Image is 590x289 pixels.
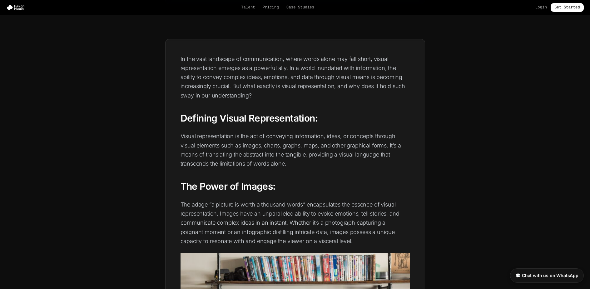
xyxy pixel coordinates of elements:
a: 💬 Chat with us on WhatsApp [510,268,584,283]
strong: The Power of Images: [181,181,276,192]
p: In the vast landscape of communication, where words alone may fall short, visual representation e... [181,54,410,100]
a: Get Started [551,3,584,12]
a: Login [535,5,547,10]
a: Pricing [263,5,279,10]
p: The adage “a picture is worth a thousand words” encapsulates the essence of visual representation... [181,200,410,246]
img: Design Match [6,4,27,11]
strong: Defining Visual Representation: [181,112,318,124]
a: Case Studies [286,5,314,10]
a: Talent [241,5,255,10]
p: Visual representation is the act of conveying information, ideas, or concepts through visual elem... [181,132,410,168]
